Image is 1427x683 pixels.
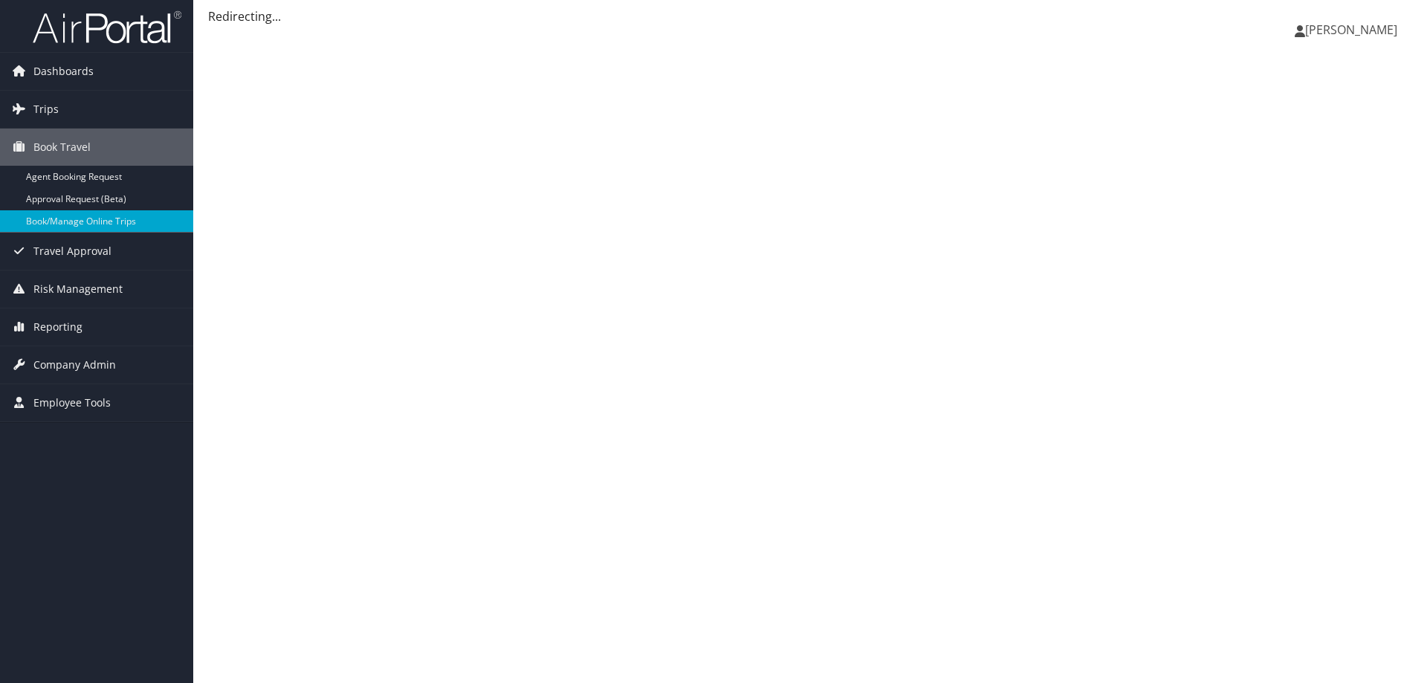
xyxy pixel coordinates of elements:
[33,10,181,45] img: airportal-logo.png
[1295,7,1412,52] a: [PERSON_NAME]
[33,129,91,166] span: Book Travel
[33,91,59,128] span: Trips
[33,384,111,421] span: Employee Tools
[33,271,123,308] span: Risk Management
[33,308,82,346] span: Reporting
[208,7,1412,25] div: Redirecting...
[33,346,116,383] span: Company Admin
[33,233,111,270] span: Travel Approval
[1305,22,1397,38] span: [PERSON_NAME]
[33,53,94,90] span: Dashboards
